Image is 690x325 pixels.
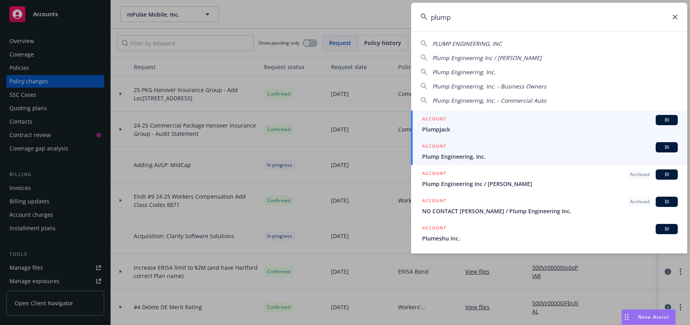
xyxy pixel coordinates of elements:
h5: ACCOUNT [422,224,446,233]
a: ACCOUNTArchivedBINO CONTACT [PERSON_NAME] / Plump Engineering Inc. [411,192,687,220]
span: BI [659,144,675,151]
a: ACCOUNTArchivedBIPlump Engineering Inc / [PERSON_NAME] [411,165,687,192]
span: Plump Engineering, Inc. - Commercial Auto [432,97,546,104]
h5: ACCOUNT [422,197,446,206]
span: PlumpJack [422,125,678,133]
h5: ACCOUNT [422,115,446,124]
span: Plump Engineering Inc / [PERSON_NAME] [422,180,678,188]
span: PLUMP ENGINEERING, INC [432,40,502,47]
span: BI [659,225,675,233]
input: Search... [411,3,687,31]
a: ACCOUNTBIPlump Engineering, Inc. [411,138,687,165]
span: NO CONTACT [PERSON_NAME] / Plump Engineering Inc. [422,207,678,215]
span: Archived [630,171,649,178]
span: BI [659,116,675,124]
span: Plump Engineering Inc / [PERSON_NAME] [432,54,542,62]
button: Nova Assist [621,309,676,325]
h5: POLICY [422,251,440,259]
span: BI [659,198,675,205]
span: BI [659,171,675,178]
h5: ACCOUNT [422,142,446,152]
a: ACCOUNTBIPlumpJack [411,111,687,138]
span: Archived [630,198,649,205]
span: Nova Assist [638,314,669,320]
a: POLICY [411,247,687,281]
span: Plump Engineering, Inc. [422,152,678,161]
span: Plump Engineering, Inc. - Business Owners [432,83,546,90]
h5: ACCOUNT [422,169,446,179]
a: ACCOUNTBIPlumeshu Inc. [411,220,687,247]
span: Plump Engineering, Inc. [432,68,496,76]
span: Plumeshu Inc. [422,234,678,242]
div: Drag to move [622,310,632,325]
